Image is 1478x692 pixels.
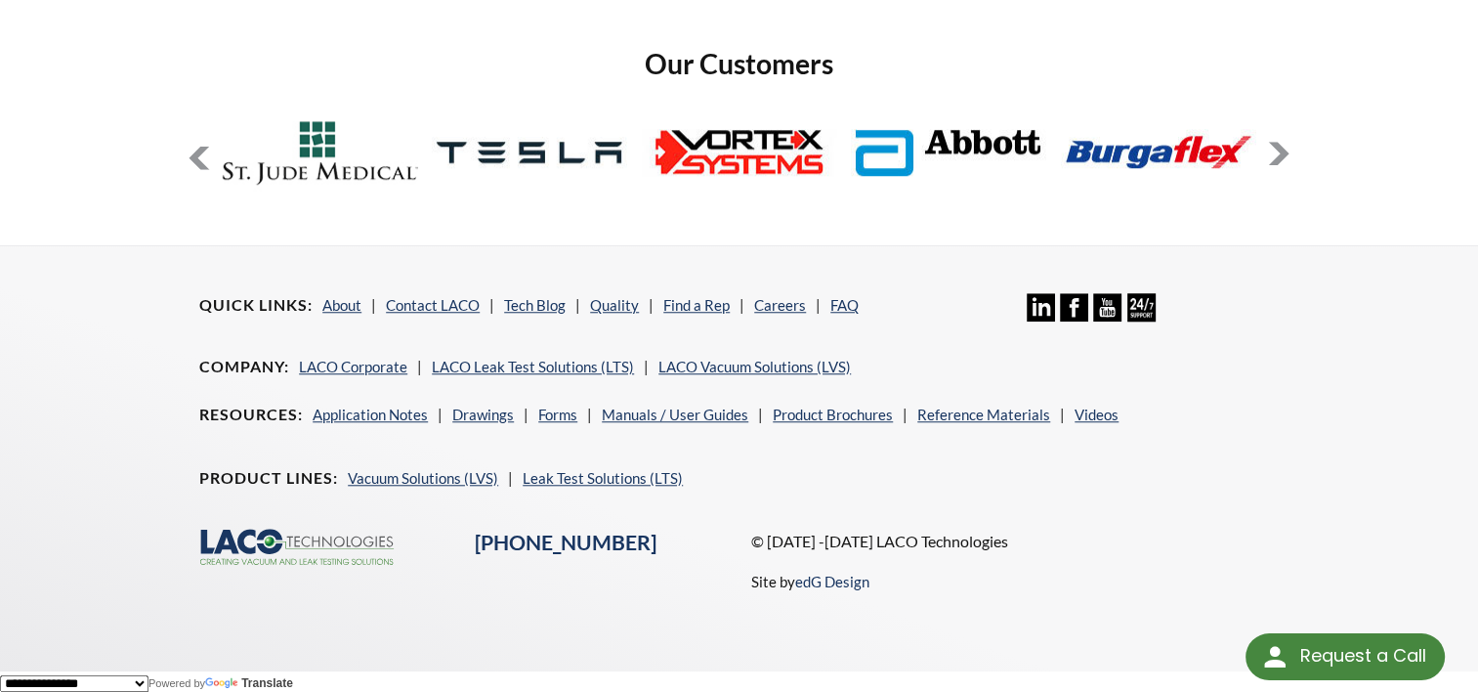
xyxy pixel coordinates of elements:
[1259,641,1290,672] img: round button
[432,98,627,207] img: Tesla.jpg
[322,296,361,314] a: About
[432,358,634,375] a: LACO Leak Test Solutions (LTS)
[750,529,1278,554] p: © [DATE] -[DATE] LACO Technologies
[205,676,293,690] a: Translate
[1075,406,1119,423] a: Videos
[538,406,577,423] a: Forms
[523,469,683,487] a: Leak Test Solutions (LTS)
[188,46,1290,82] h2: Our Customers
[199,357,289,377] h4: Company
[590,296,639,314] a: Quality
[504,296,566,314] a: Tech Blog
[313,406,428,423] a: Application Notes
[199,295,313,316] h4: Quick Links
[602,406,748,423] a: Manuals / User Guides
[917,406,1050,423] a: Reference Materials
[205,677,241,690] img: Google Translate
[299,358,407,375] a: LACO Corporate
[754,296,806,314] a: Careers
[348,469,498,487] a: Vacuum Solutions (LVS)
[830,296,859,314] a: FAQ
[750,570,868,593] p: Site by
[223,98,418,207] img: LOGO_200x112.jpg
[794,573,868,590] a: edG Design
[1127,307,1156,324] a: 24/7 Support
[773,406,893,423] a: Product Brochures
[658,358,851,375] a: LACO Vacuum Solutions (LVS)
[386,296,480,314] a: Contact LACO
[199,405,303,425] h4: Resources
[1299,633,1425,678] div: Request a Call
[642,98,837,207] img: Vortex-Systems.jpg
[199,468,338,489] h4: Product Lines
[851,98,1046,207] img: Abbott-Labs.jpg
[475,530,656,555] a: [PHONE_NUMBER]
[1061,98,1256,207] img: Burgaflex.jpg
[663,296,730,314] a: Find a Rep
[1127,293,1156,322] img: 24/7 Support Icon
[452,406,514,423] a: Drawings
[1246,633,1445,680] div: Request a Call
